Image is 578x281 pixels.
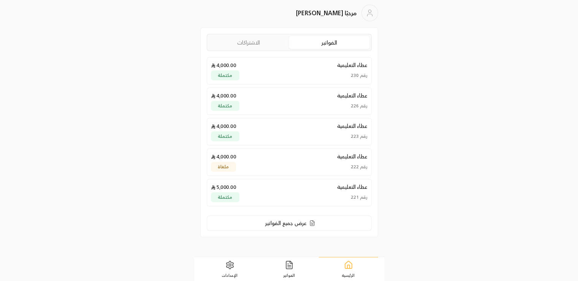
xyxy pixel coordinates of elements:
[351,133,367,139] span: رقم 223
[337,153,367,160] p: عطاء التعليمية
[337,92,367,99] p: عطاء التعليمية
[207,179,372,206] a: عطاء التعليمية5,000.00 رقم 221مكتملة
[337,183,367,191] p: عطاء التعليمية
[296,8,357,18] h2: مرحبًا [PERSON_NAME]
[351,194,367,200] span: رقم 221
[283,273,295,278] span: الفواتير
[209,36,289,49] a: الاشتراكات
[207,148,372,176] a: عطاء التعليمية4,000.00 رقم 222ملغاة
[342,273,355,278] span: الرئيسية
[211,61,237,69] p: 4,000.00
[218,195,232,200] span: مكتملة
[222,273,238,278] span: الإعدادات
[337,61,367,69] p: عطاء التعليمية
[351,72,367,78] span: رقم 230
[207,88,372,115] a: عطاء التعليمية4,000.00 رقم 226مكتملة
[337,122,367,130] p: عطاء التعليمية
[218,164,229,169] span: ملغاة
[218,103,232,108] span: مكتملة
[211,122,237,130] p: 4,000.00
[211,92,237,99] p: 4,000.00
[289,36,370,49] a: الفواتير
[351,164,367,170] span: رقم 222
[211,153,237,160] p: 4,000.00
[207,118,372,145] a: عطاء التعليمية4,000.00 رقم 223مكتملة
[218,134,232,139] span: مكتملة
[319,257,378,281] a: الرئيسية
[260,257,319,281] a: الفواتير
[218,73,232,78] span: مكتملة
[351,103,367,109] span: رقم 226
[211,183,237,191] p: 5,000.00
[207,57,372,85] a: عطاء التعليمية4,000.00 رقم 230مكتملة
[265,219,307,227] p: عرض جميع الفواتير
[207,216,372,231] a: عرض جميع الفواتير
[200,257,260,281] a: الإعدادات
